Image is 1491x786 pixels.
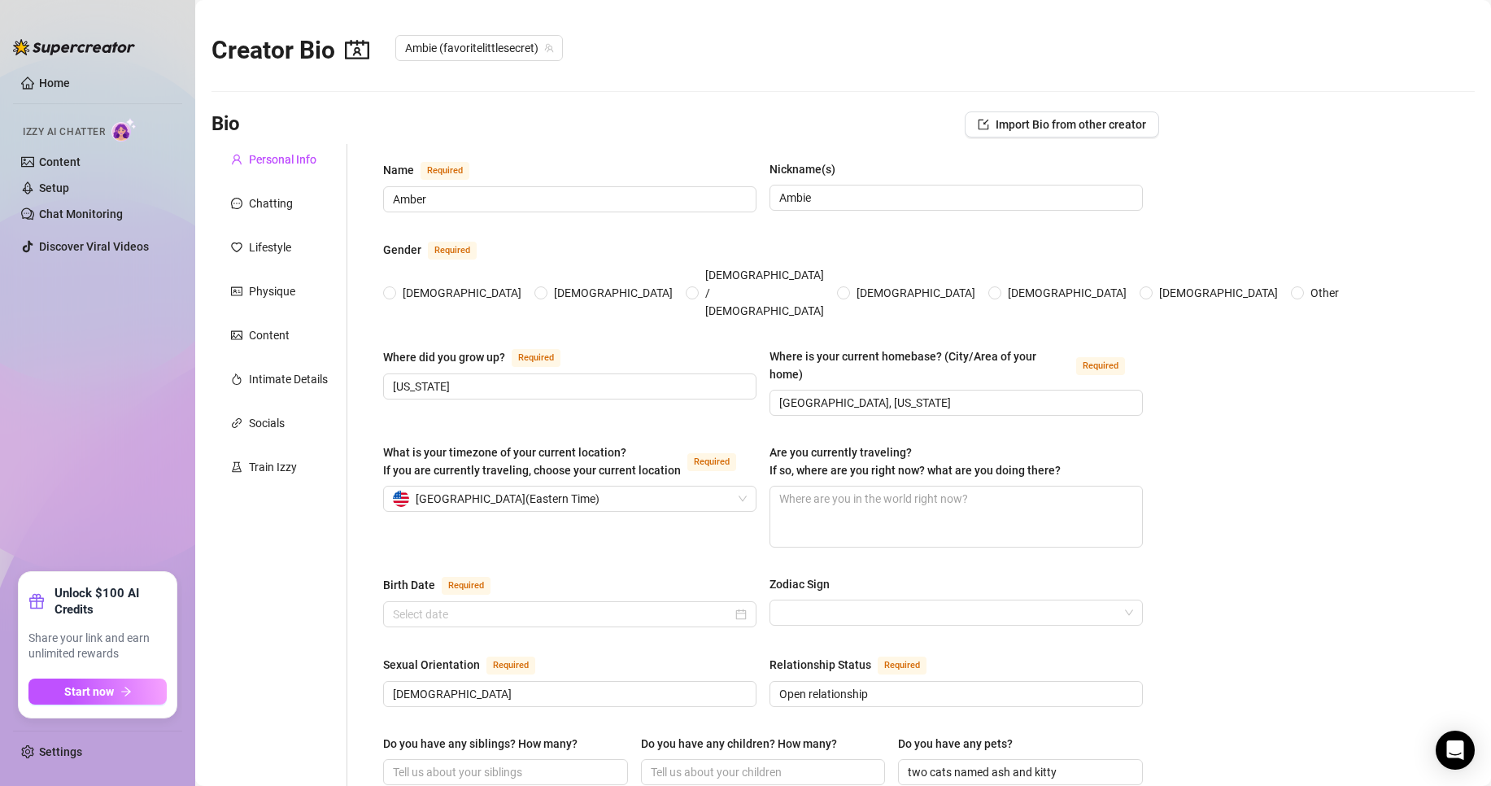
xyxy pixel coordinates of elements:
span: contacts [345,37,369,62]
div: Do you have any children? How many? [641,735,837,753]
span: picture [231,330,242,341]
a: Settings [39,745,82,758]
div: Where is your current homebase? (City/Area of your home) [769,347,1070,383]
div: Zodiac Sign [769,575,830,593]
label: Name [383,160,487,180]
span: arrow-right [120,686,132,697]
span: fire [231,373,242,385]
span: [DEMOGRAPHIC_DATA] [1001,284,1133,302]
span: Required [486,657,535,675]
label: Do you have any children? How many? [641,735,848,753]
a: Setup [39,181,69,194]
label: Zodiac Sign [769,575,841,593]
div: Relationship Status [769,656,871,674]
span: gift [28,593,45,609]
span: message [231,198,242,209]
input: Do you have any children? How many? [651,763,873,781]
div: Sexual Orientation [383,656,480,674]
img: us [393,491,409,507]
span: Required [878,657,926,675]
div: Where did you grow up? [383,348,505,366]
div: Gender [383,241,421,259]
span: link [231,417,242,429]
div: Nickname(s) [769,160,835,178]
span: What is your timezone of your current location? If you are currently traveling, choose your curre... [383,446,681,477]
img: AI Chatter [111,118,137,142]
button: Import Bio from other creator [965,111,1159,138]
div: Personal Info [249,151,316,168]
h3: Bio [211,111,240,138]
a: Content [39,155,81,168]
div: Do you have any siblings? How many? [383,735,578,753]
span: experiment [231,461,242,473]
span: [GEOGRAPHIC_DATA] ( Eastern Time ) [416,487,599,511]
input: Where did you grow up? [393,378,743,395]
span: import [978,119,989,130]
span: [DEMOGRAPHIC_DATA] / [DEMOGRAPHIC_DATA] [699,266,831,320]
span: Required [442,577,490,595]
div: Open Intercom Messenger [1436,731,1475,770]
span: Required [687,453,736,471]
span: [DEMOGRAPHIC_DATA] [547,284,679,302]
span: Ambie (favoritelittlesecret) [405,36,553,60]
input: Birth Date [393,605,732,623]
span: Required [1076,357,1125,375]
div: Intimate Details [249,370,328,388]
span: heart [231,242,242,253]
label: Where is your current homebase? (City/Area of your home) [769,347,1143,383]
strong: Unlock $100 AI Credits [54,585,167,618]
button: Start nowarrow-right [28,679,167,705]
span: Izzy AI Chatter [23,124,105,140]
span: [DEMOGRAPHIC_DATA] [1153,284,1284,302]
input: Name [393,190,743,208]
label: Do you have any pets? [898,735,1024,753]
a: Discover Viral Videos [39,240,149,253]
input: Nickname(s) [779,189,1130,207]
div: Do you have any pets? [898,735,1013,753]
div: Name [383,161,414,179]
div: Lifestyle [249,238,291,256]
input: Do you have any siblings? How many? [393,763,615,781]
div: Socials [249,414,285,432]
span: idcard [231,286,242,297]
span: team [544,43,554,53]
img: logo-BBDzfeDw.svg [13,39,135,55]
div: Physique [249,282,295,300]
a: Home [39,76,70,90]
span: Import Bio from other creator [996,118,1146,131]
label: Relationship Status [769,655,944,675]
span: user [231,154,242,165]
label: Birth Date [383,575,508,595]
div: Birth Date [383,576,435,594]
span: Required [512,349,560,367]
span: [DEMOGRAPHIC_DATA] [850,284,982,302]
span: [DEMOGRAPHIC_DATA] [396,284,528,302]
span: Required [421,162,469,180]
label: Gender [383,240,495,260]
h2: Creator Bio [211,35,369,66]
div: Content [249,326,290,344]
label: Nickname(s) [769,160,847,178]
span: Required [428,242,477,260]
div: Chatting [249,194,293,212]
input: Sexual Orientation [393,685,743,703]
input: Where is your current homebase? (City/Area of your home) [779,394,1130,412]
span: Other [1304,284,1345,302]
a: Chat Monitoring [39,207,123,221]
span: Start now [64,685,114,698]
label: Do you have any siblings? How many? [383,735,589,753]
label: Sexual Orientation [383,655,553,675]
div: Train Izzy [249,458,297,476]
input: Relationship Status [779,685,1130,703]
span: Share your link and earn unlimited rewards [28,631,167,662]
label: Where did you grow up? [383,347,578,367]
input: Do you have any pets? [908,763,1130,781]
span: Are you currently traveling? If so, where are you right now? what are you doing there? [769,446,1061,477]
